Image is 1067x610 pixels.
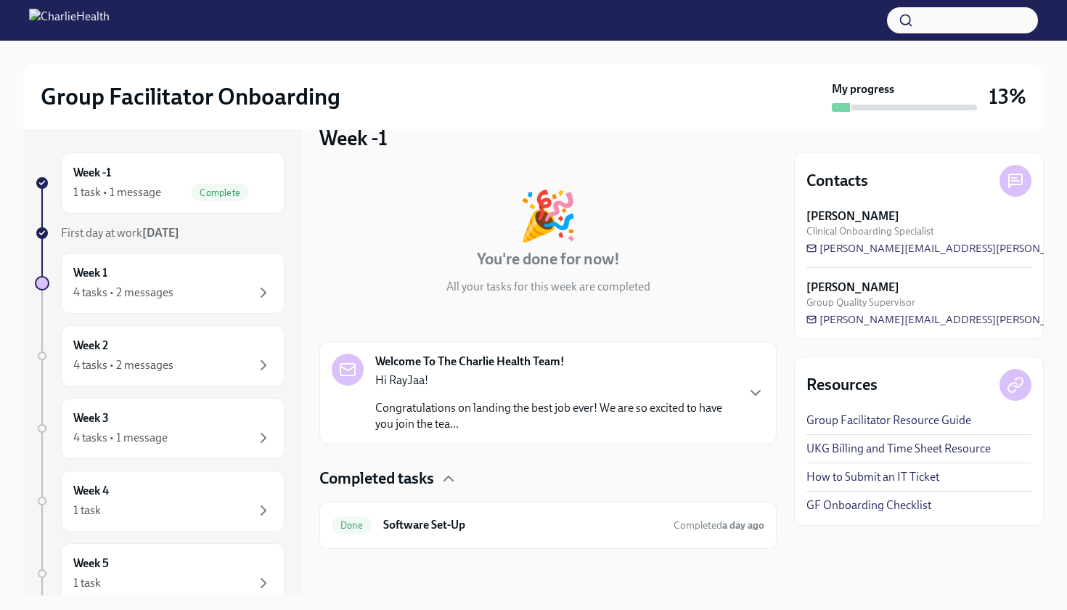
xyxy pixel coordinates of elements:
div: 1 task • 1 message [73,184,161,200]
h6: Week 3 [73,410,109,426]
h4: Completed tasks [319,468,434,489]
a: DoneSoftware Set-UpCompleteda day ago [332,513,764,537]
div: 4 tasks • 1 message [73,430,168,446]
span: September 8th, 2025 12:17 [674,518,764,532]
a: UKG Billing and Time Sheet Resource [806,441,991,457]
a: Week 24 tasks • 2 messages [35,325,285,386]
div: 4 tasks • 2 messages [73,285,173,301]
strong: [DATE] [142,226,179,240]
h6: Week -1 [73,165,111,181]
div: 4 tasks • 2 messages [73,357,173,373]
a: Group Facilitator Resource Guide [806,412,971,428]
a: Week 41 task [35,471,285,532]
span: Complete [191,187,249,198]
span: Completed [674,519,764,532]
p: Hi RayJaa! [375,373,735,389]
div: Completed tasks [319,468,777,489]
span: Group Quality Supervisor [806,296,915,309]
a: How to Submit an IT Ticket [806,469,939,485]
h4: Contacts [806,170,868,192]
h6: Week 1 [73,265,107,281]
h6: Week 2 [73,338,108,354]
div: 1 task [73,575,101,591]
strong: Welcome To The Charlie Health Team! [375,354,565,370]
h2: Group Facilitator Onboarding [41,82,340,111]
strong: My progress [832,81,894,97]
h3: Week -1 [319,125,388,151]
span: Clinical Onboarding Specialist [806,224,934,238]
img: CharlieHealth [29,9,110,32]
a: Week 34 tasks • 1 message [35,398,285,459]
h6: Week 5 [73,556,109,572]
div: 🎉 [518,192,578,240]
h4: Resources [806,374,878,396]
div: 1 task [73,503,101,518]
strong: a day ago [722,519,764,532]
p: Congratulations on landing the best job ever! We are so excited to have you join the tea... [375,400,735,432]
h3: 13% [989,84,1026,110]
p: All your tasks for this week are completed [446,279,650,295]
a: Week 14 tasks • 2 messages [35,253,285,314]
span: Done [332,520,372,531]
a: Week -11 task • 1 messageComplete [35,152,285,213]
a: Week 51 task [35,543,285,604]
h4: You're done for now! [477,248,620,270]
a: GF Onboarding Checklist [806,497,931,513]
strong: [PERSON_NAME] [806,208,899,224]
span: First day at work [61,226,179,240]
h6: Week 4 [73,483,109,499]
h6: Software Set-Up [383,517,662,533]
strong: [PERSON_NAME] [806,280,899,296]
a: First day at work[DATE] [35,225,285,241]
